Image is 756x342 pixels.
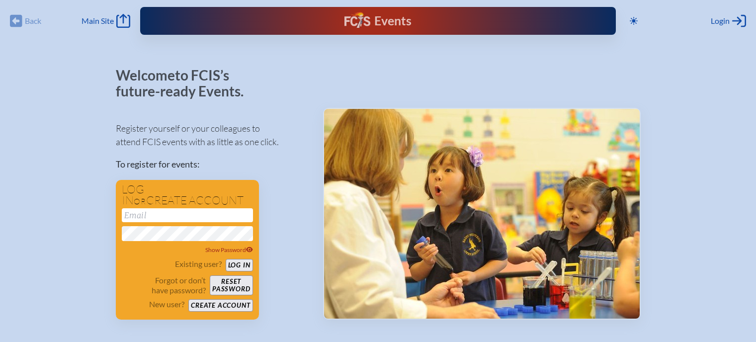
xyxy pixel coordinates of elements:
[116,158,307,171] p: To register for events:
[275,12,481,30] div: FCIS Events — Future ready
[116,122,307,149] p: Register yourself or your colleagues to attend FCIS events with as little as one click.
[134,196,146,206] span: or
[116,68,255,99] p: Welcome to FCIS’s future-ready Events.
[149,299,184,309] p: New user?
[711,16,730,26] span: Login
[226,259,253,271] button: Log in
[122,275,206,295] p: Forgot or don’t have password?
[188,299,252,312] button: Create account
[210,275,252,295] button: Resetpassword
[175,259,222,269] p: Existing user?
[82,16,114,26] span: Main Site
[205,246,253,254] span: Show Password
[82,14,130,28] a: Main Site
[122,184,253,206] h1: Log in create account
[324,109,640,319] img: Events
[122,208,253,222] input: Email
